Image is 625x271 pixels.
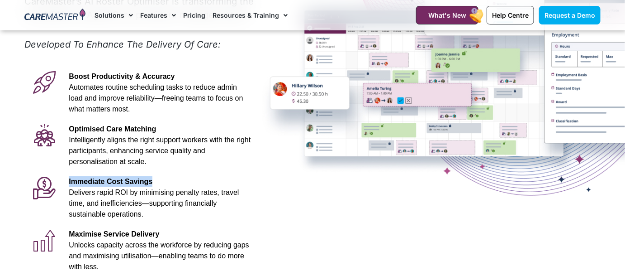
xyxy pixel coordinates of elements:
[69,136,251,165] span: Intelligently aligns the right support workers with the right participants, enhancing service qua...
[487,6,534,24] a: Help Centre
[539,6,601,24] a: Request a Demo
[416,6,478,24] a: What's New
[24,9,85,22] img: CareMaster Logo
[428,11,466,19] span: What's New
[69,83,243,113] span: Automates routine scheduling tasks to reduce admin load and improve reliability—freeing teams to ...
[492,11,529,19] span: Help Centre
[24,39,221,50] em: Developed To Enhance The Delivery Of Care:
[545,11,595,19] span: Request a Demo
[69,230,159,238] span: Maximise Service Delivery
[69,241,249,271] span: Unlocks capacity across the workforce by reducing gaps and maximising utilisation—enabling teams ...
[69,125,156,133] span: Optimised Care Matching
[69,178,152,185] span: Immediate Cost Savings
[69,73,175,80] span: Boost Productivity & Accuracy
[69,189,239,218] span: Delivers rapid ROI by minimising penalty rates, travel time, and inefficiencies—supporting financ...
